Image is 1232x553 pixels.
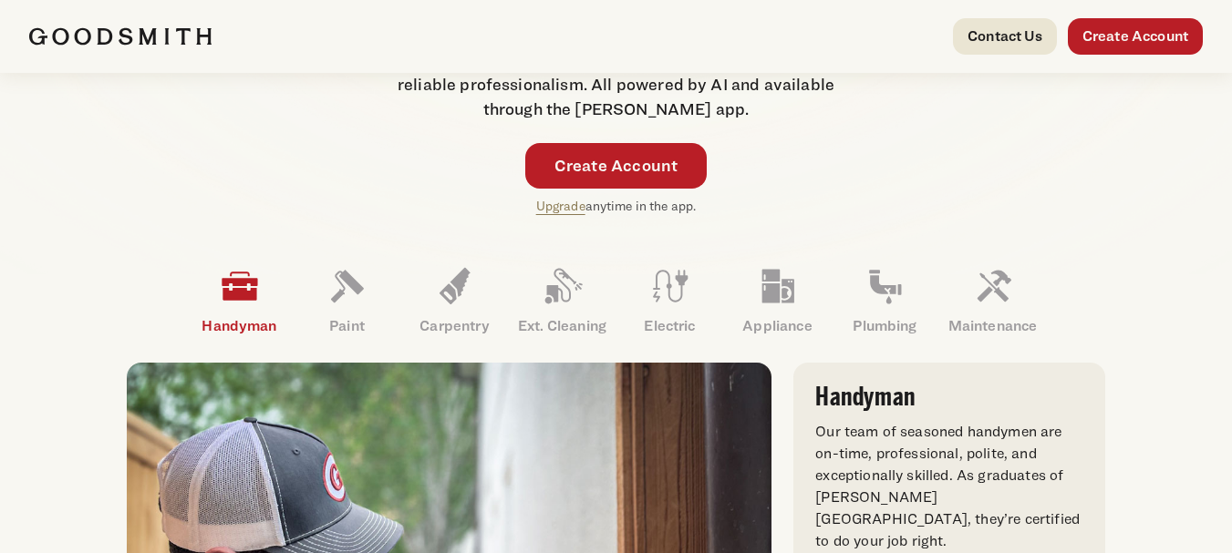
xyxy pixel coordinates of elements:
[724,253,832,348] a: Appliance
[525,143,708,189] a: Create Account
[401,253,509,348] a: Carpentry
[186,315,294,337] p: Handyman
[616,315,724,337] p: Electric
[294,315,401,337] p: Paint
[509,315,616,337] p: Ext. Cleaning
[953,18,1057,55] a: Contact Us
[724,315,832,337] p: Appliance
[509,253,616,348] a: Ext. Cleaning
[1068,18,1203,55] a: Create Account
[536,196,697,217] p: anytime in the app.
[398,50,834,118] span: Dozens of home repair services, trusted technicians, and reliable professionalism. All powered by...
[401,315,509,337] p: Carpentry
[939,315,1047,337] p: Maintenance
[815,384,1083,410] h3: Handyman
[536,198,585,213] a: Upgrade
[29,27,212,46] img: Goodsmith
[939,253,1047,348] a: Maintenance
[815,421,1083,552] p: Our team of seasoned handymen are on-time, professional, polite, and exceptionally skilled. As gr...
[832,315,939,337] p: Plumbing
[186,253,294,348] a: Handyman
[294,253,401,348] a: Paint
[616,253,724,348] a: Electric
[832,253,939,348] a: Plumbing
